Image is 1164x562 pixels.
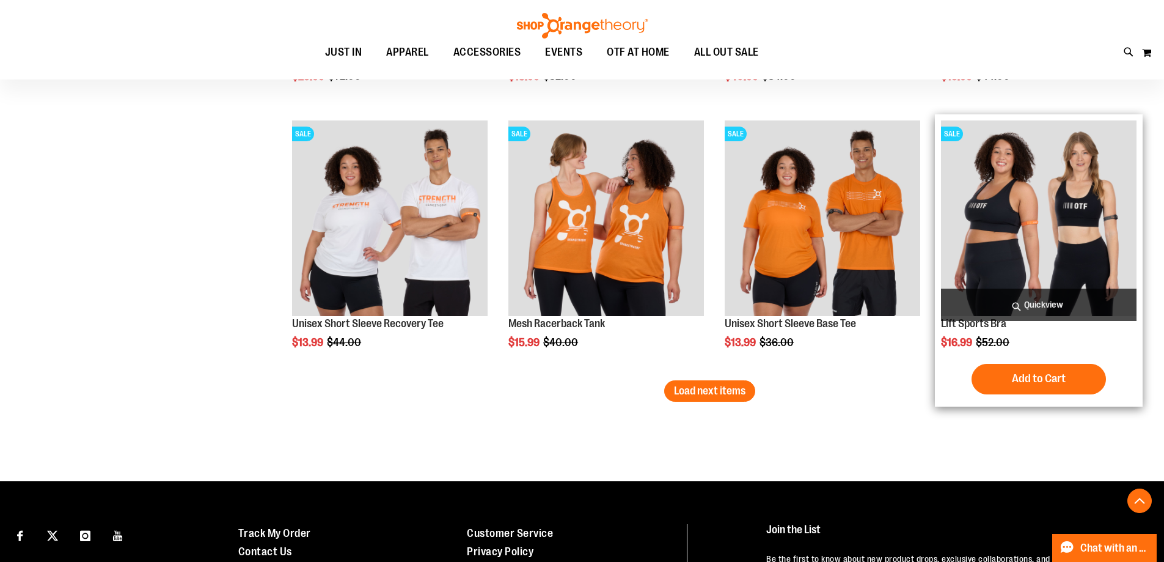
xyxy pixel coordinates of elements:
[941,289,1137,321] a: Quickview
[607,39,670,66] span: OTF AT HOME
[1127,489,1152,513] button: Back To Top
[941,336,974,349] span: $16.99
[725,336,758,349] span: $13.99
[508,120,704,316] img: Product image for Mesh Racerback Tank
[1052,534,1157,562] button: Chat with an Expert
[543,336,580,349] span: $40.00
[42,524,64,545] a: Visit our X page
[292,317,444,330] a: Unisex Short Sleeve Recovery Tee
[325,39,362,66] span: JUST IN
[238,545,292,558] a: Contact Us
[508,127,530,141] span: SALE
[941,127,963,141] span: SALE
[935,114,1143,407] div: product
[508,317,605,330] a: Mesh Racerback Tank
[292,127,314,141] span: SALE
[292,336,325,349] span: $13.99
[386,39,429,66] span: APPAREL
[976,336,1011,349] span: $52.00
[467,527,553,539] a: Customer Service
[664,380,755,402] button: Load next items
[502,114,710,380] div: product
[508,336,541,349] span: $15.99
[766,524,1136,547] h4: Join the List
[545,39,582,66] span: EVENTS
[327,336,363,349] span: $44.00
[292,120,488,316] img: Product image for Unisex Short Sleeve Recovery Tee
[719,114,926,380] div: product
[467,545,533,558] a: Privacy Policy
[286,114,494,380] div: product
[1080,542,1149,554] span: Chat with an Expert
[725,127,747,141] span: SALE
[941,120,1137,316] img: Main view of 2024 October Lift Sports Bra
[725,317,856,330] a: Unisex Short Sleeve Base Tee
[674,385,745,397] span: Load next items
[508,120,704,318] a: Product image for Mesh Racerback TankSALE
[1012,372,1066,385] span: Add to Cart
[292,120,488,318] a: Product image for Unisex Short Sleeve Recovery TeeSALE
[9,524,31,545] a: Visit our Facebook page
[694,39,759,66] span: ALL OUT SALE
[47,530,58,541] img: Twitter
[972,364,1106,394] button: Add to Cart
[238,527,311,539] a: Track My Order
[941,120,1137,318] a: Main view of 2024 October Lift Sports BraSALE
[75,524,96,545] a: Visit our Instagram page
[725,120,920,318] a: Product image for Unisex Short Sleeve Base TeeSALE
[108,524,129,545] a: Visit our Youtube page
[941,317,1006,330] a: Lift Sports Bra
[725,120,920,316] img: Product image for Unisex Short Sleeve Base Tee
[760,336,796,349] span: $36.00
[453,39,521,66] span: ACCESSORIES
[515,13,650,39] img: Shop Orangetheory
